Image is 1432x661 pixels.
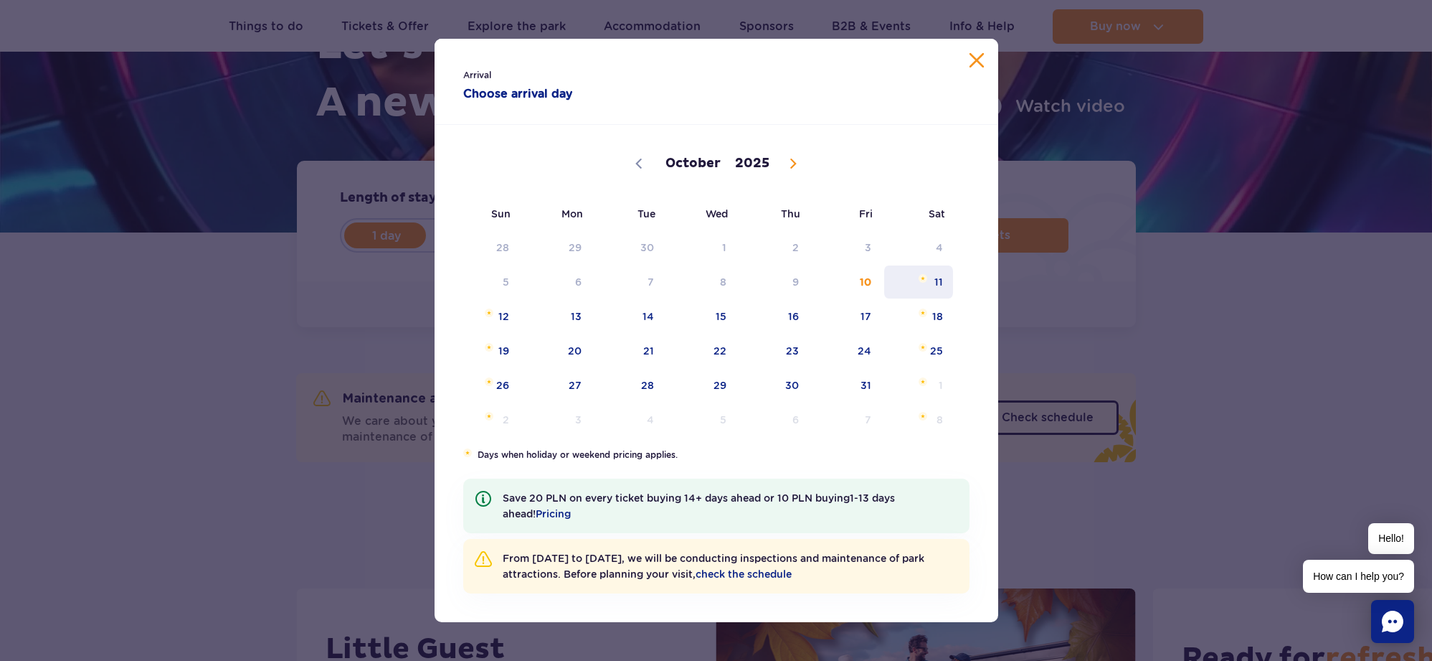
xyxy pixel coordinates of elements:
[883,266,955,299] span: October 11, 2025
[449,197,521,230] span: Sun
[738,403,810,436] span: November 6, 2025
[1371,600,1414,643] div: Chat
[738,300,810,333] span: October 16, 2025
[810,197,883,230] span: Fri
[883,231,955,264] span: October 4, 2025
[521,369,593,402] span: October 27, 2025
[883,403,955,436] span: November 8, 2025
[463,449,969,461] li: Days when holiday or weekend pricing applies.
[521,334,593,367] span: October 20, 2025
[1303,560,1414,593] span: How can I help you?
[810,266,883,299] span: October 10, 2025
[883,197,955,230] span: Sat
[665,197,738,230] span: Wed
[738,266,810,299] span: October 9, 2025
[536,508,571,520] a: Pricing
[449,300,521,333] span: October 12, 2025
[449,231,521,264] span: September 28, 2025
[665,300,738,333] span: October 15, 2025
[449,403,521,436] span: November 2, 2025
[463,479,969,533] li: Save 20 PLN on every ticket buying 14+ days ahead or 10 PLN buying 1-13 days ahead!
[521,300,593,333] span: October 13, 2025
[665,231,738,264] span: October 1, 2025
[593,197,665,230] span: Tue
[1368,523,1414,554] span: Hello!
[810,231,883,264] span: October 3, 2025
[521,266,593,299] span: October 6, 2025
[883,369,955,402] span: November 1, 2025
[810,369,883,402] span: October 31, 2025
[665,334,738,367] span: October 22, 2025
[521,403,593,436] span: November 3, 2025
[593,334,665,367] span: October 21, 2025
[593,231,665,264] span: September 30, 2025
[696,568,792,580] a: check the schedule
[665,266,738,299] span: October 8, 2025
[883,334,955,367] span: October 25, 2025
[810,403,883,436] span: November 7, 2025
[738,334,810,367] span: October 23, 2025
[521,197,593,230] span: Mon
[521,231,593,264] span: September 29, 2025
[593,403,665,436] span: November 4, 2025
[738,231,810,264] span: October 2, 2025
[463,539,969,594] li: From [DATE] to [DATE], we will be conducting inspections and maintenance of park attractions. Bef...
[738,197,810,230] span: Thu
[810,334,883,367] span: October 24, 2025
[449,334,521,367] span: October 19, 2025
[969,53,984,67] button: Close calendar
[593,300,665,333] span: October 14, 2025
[593,266,665,299] span: October 7, 2025
[463,85,688,103] strong: Choose arrival day
[738,369,810,402] span: October 30, 2025
[810,300,883,333] span: October 17, 2025
[449,266,521,299] span: October 5, 2025
[593,369,665,402] span: October 28, 2025
[665,403,738,436] span: November 5, 2025
[883,300,955,333] span: October 18, 2025
[463,68,688,83] span: Arrival
[665,369,738,402] span: October 29, 2025
[449,369,521,402] span: October 26, 2025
